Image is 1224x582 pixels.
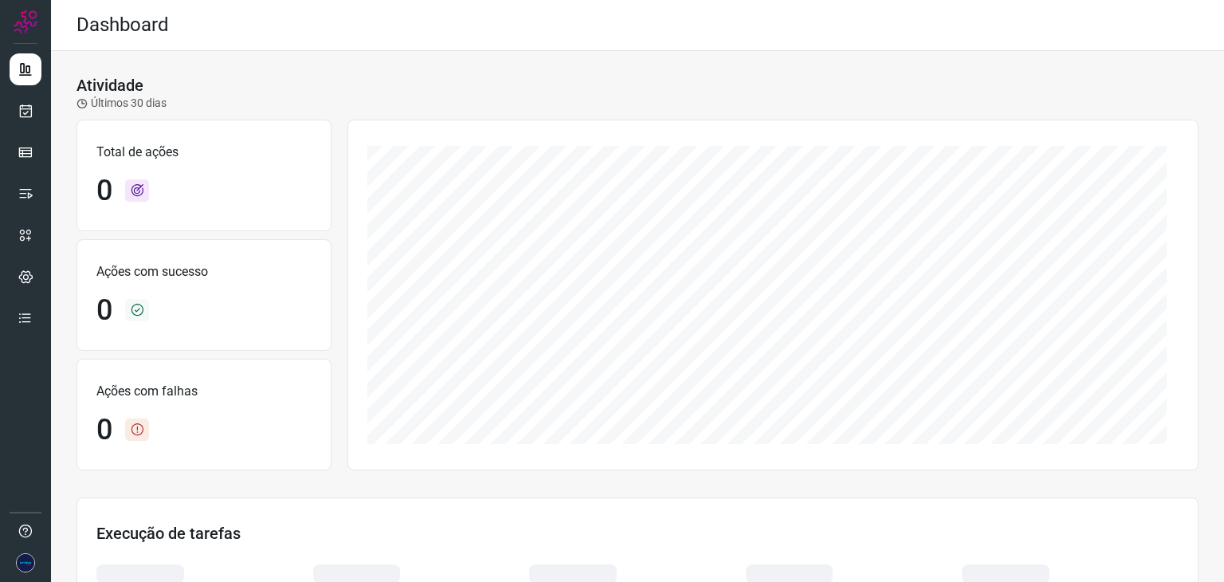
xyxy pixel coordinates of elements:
img: Logo [14,10,37,33]
h3: Execução de tarefas [96,524,1179,543]
h1: 0 [96,293,112,328]
p: Ações com falhas [96,382,312,401]
h2: Dashboard [76,14,169,37]
img: 67a33756c898f9af781d84244988c28e.png [16,553,35,572]
h1: 0 [96,174,112,208]
p: Últimos 30 dias [76,95,167,112]
h3: Atividade [76,76,143,95]
p: Total de ações [96,143,312,162]
h1: 0 [96,413,112,447]
p: Ações com sucesso [96,262,312,281]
